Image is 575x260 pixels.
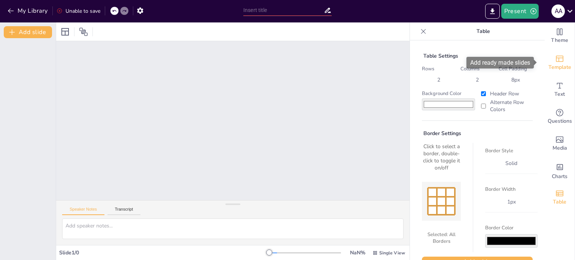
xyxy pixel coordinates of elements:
span: Media [553,144,567,152]
div: Slide 1 / 0 [59,249,269,256]
input: Alternate Row Colors [481,104,486,108]
div: Add charts and graphs [545,157,575,184]
div: Add text boxes [545,76,575,103]
div: Left Border (Double-click to toggle) [427,188,429,215]
span: Position [79,27,88,36]
div: 2 [473,76,482,83]
div: Layout [59,26,71,38]
div: Add images, graphics, shapes or video [545,130,575,157]
div: 1 px [503,197,520,207]
button: My Library [6,5,51,17]
span: Single View [379,250,405,256]
div: A A [551,4,565,18]
p: Table [429,22,537,40]
div: 8 px [508,76,523,83]
div: Selected: All Borders [422,228,461,248]
input: Header Row [481,91,486,96]
label: Background Color [422,90,475,97]
button: Speaker Notes [62,207,104,215]
div: Add a table [545,184,575,211]
div: Click to select a border, double-click to toggle it on/off [422,143,461,171]
div: Table Settings [422,52,533,59]
div: Change the overall theme [545,22,575,49]
label: Border Width [485,186,538,193]
span: Table [553,198,566,206]
div: Right Border (Double-click to toggle) [454,188,456,215]
div: solid [501,158,522,168]
div: Add ready made slides [466,57,534,68]
div: Get real-time input from your audience [545,103,575,130]
label: Border Color [485,224,538,231]
span: Template [548,63,571,71]
div: Inner Horizontal Borders (Double-click to toggle) [428,205,455,207]
button: Export to PowerPoint [485,4,500,19]
label: Border Style [485,147,538,154]
div: Add ready made slides [545,49,575,76]
div: Inner Vertical Borders (Double-click to toggle) [436,188,438,215]
label: Header Row [480,90,533,97]
label: Alternate Row Colors [480,99,533,113]
button: Transcript [107,207,141,215]
div: Inner Horizontal Borders (Double-click to toggle) [428,196,455,198]
div: Top Border (Double-click to toggle) [428,187,455,189]
button: Add slide [4,26,52,38]
div: NaN % [349,249,366,256]
span: Text [554,90,565,98]
span: Charts [552,172,568,181]
label: Rows [422,65,456,72]
label: Columns [460,65,495,72]
div: Border Settings [422,130,533,137]
span: Theme [551,36,568,45]
div: Bottom Border (Double-click to toggle) [428,214,455,215]
div: 2 [434,76,443,83]
div: Unable to save [57,7,100,15]
button: Present [501,4,539,19]
span: Questions [548,117,572,125]
div: Inner Vertical Borders (Double-click to toggle) [445,188,447,215]
input: Insert title [243,5,324,16]
label: Cell Padding [499,65,533,72]
button: A A [551,4,565,19]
